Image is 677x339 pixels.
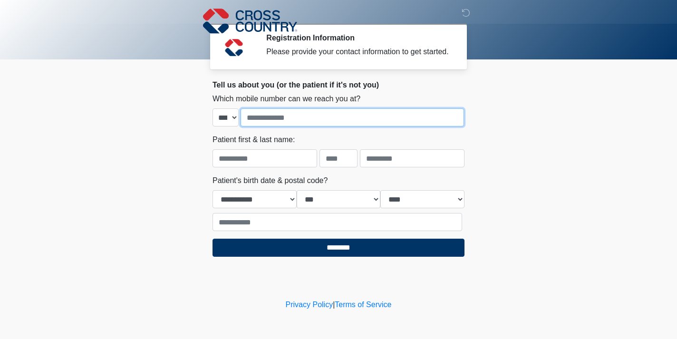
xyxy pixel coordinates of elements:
a: | [333,300,335,309]
a: Privacy Policy [286,300,333,309]
img: Agent Avatar [220,33,248,62]
label: Which mobile number can we reach you at? [213,93,360,105]
div: Please provide your contact information to get started. [266,46,450,58]
label: Patient first & last name: [213,134,295,145]
a: Terms of Service [335,300,391,309]
img: Cross Country Logo [203,7,297,35]
h2: Tell us about you (or the patient if it's not you) [213,80,464,89]
label: Patient's birth date & postal code? [213,175,328,186]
